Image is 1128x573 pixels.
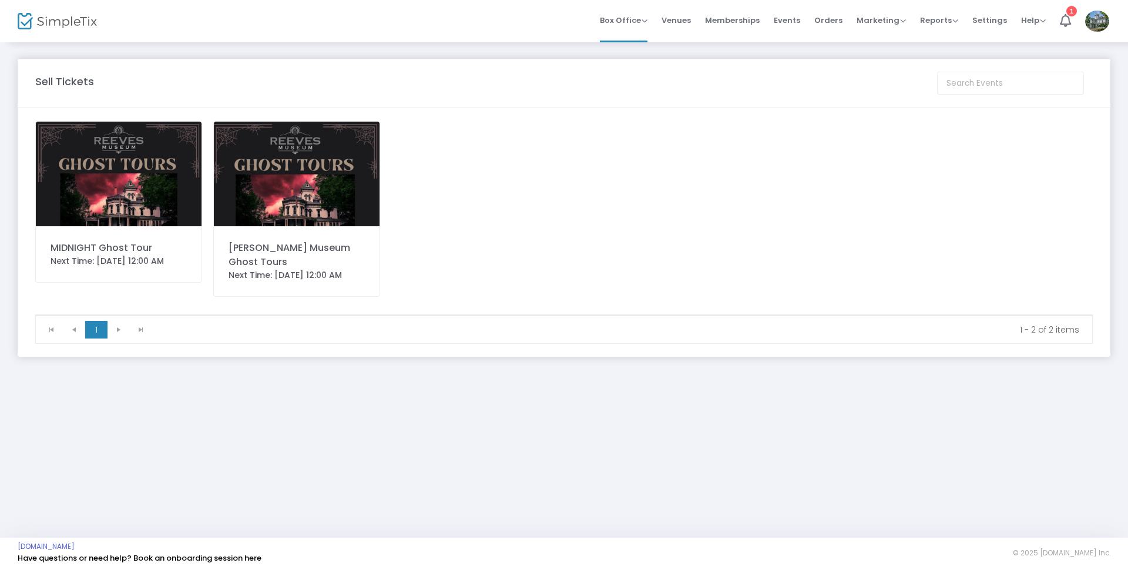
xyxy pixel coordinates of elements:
[36,122,202,226] img: 638935635567896283GhostTours2025flyer.png
[51,241,187,255] div: MIDNIGHT Ghost Tour
[229,241,365,269] div: [PERSON_NAME] Museum Ghost Tours
[857,15,906,26] span: Marketing
[1021,15,1046,26] span: Help
[160,324,1079,336] kendo-pager-info: 1 - 2 of 2 items
[705,5,760,35] span: Memberships
[85,321,108,339] span: Page 1
[214,122,380,226] img: GhostTours2025flyer.png
[937,72,1084,95] input: Search Events
[229,269,365,282] div: Next Time: [DATE] 12:00 AM
[600,15,647,26] span: Box Office
[920,15,958,26] span: Reports
[972,5,1007,35] span: Settings
[662,5,691,35] span: Venues
[1013,548,1110,558] span: © 2025 [DOMAIN_NAME] Inc.
[35,73,94,89] m-panel-title: Sell Tickets
[774,5,800,35] span: Events
[51,255,187,267] div: Next Time: [DATE] 12:00 AM
[18,552,261,564] a: Have questions or need help? Book an onboarding session here
[1066,6,1077,16] div: 1
[18,542,75,551] a: [DOMAIN_NAME]
[814,5,842,35] span: Orders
